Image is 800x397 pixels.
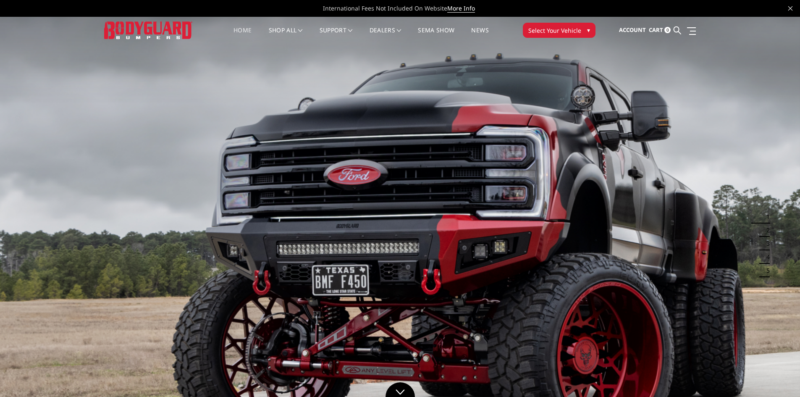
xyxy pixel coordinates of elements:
a: Home [233,27,252,44]
span: ▾ [587,26,590,34]
a: More Info [447,4,475,13]
a: Dealers [370,27,401,44]
button: 3 of 5 [761,237,770,250]
span: 0 [664,27,671,33]
a: shop all [269,27,303,44]
span: Select Your Vehicle [528,26,581,35]
a: Support [320,27,353,44]
button: 2 of 5 [761,223,770,237]
img: BODYGUARD BUMPERS [104,21,192,39]
span: Account [619,26,646,34]
button: 1 of 5 [761,210,770,223]
button: 5 of 5 [761,264,770,277]
span: Cart [649,26,663,34]
button: Select Your Vehicle [523,23,595,38]
a: News [471,27,488,44]
button: 4 of 5 [761,250,770,264]
a: Click to Down [386,382,415,397]
a: Cart 0 [649,19,671,42]
a: SEMA Show [418,27,454,44]
a: Account [619,19,646,42]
